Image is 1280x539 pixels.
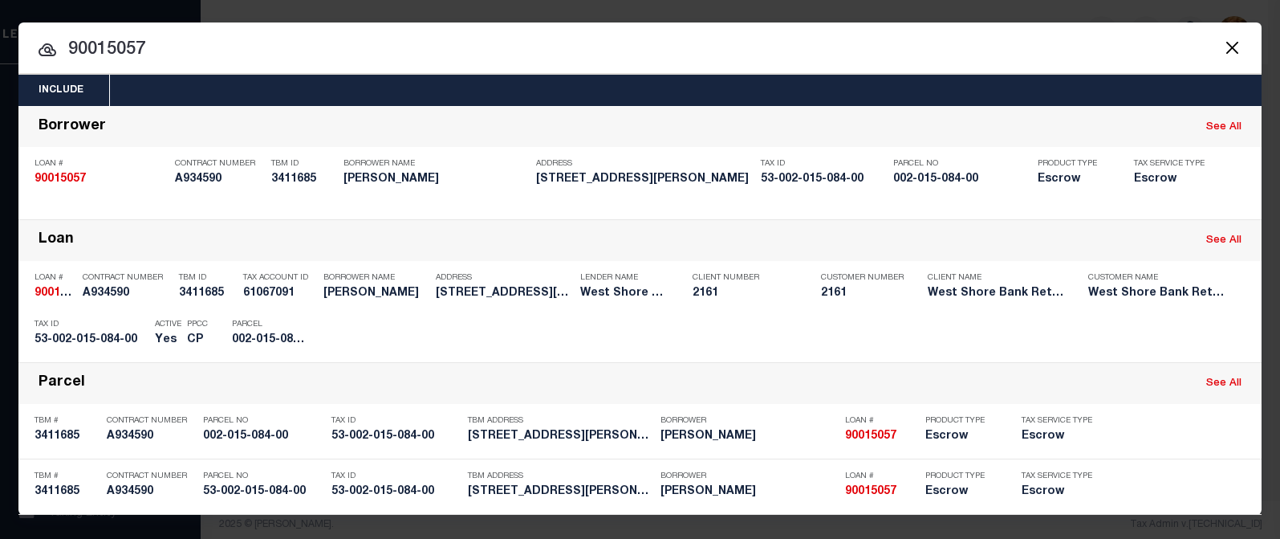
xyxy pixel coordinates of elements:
p: Tax Account ID [243,273,315,283]
p: Loan # [845,472,917,481]
div: Borrower [39,118,106,137]
p: Loan # [845,416,917,426]
strong: 90015057 [845,486,896,497]
p: TBM # [35,472,99,481]
p: TBM Address [468,472,652,481]
h5: Yes [155,333,179,347]
div: Loan [39,231,74,250]
p: Borrower [660,472,837,481]
h5: 3411685 [35,485,99,499]
h5: 7288 WEVER RD FOUNTAIN MI 494109792 [468,430,652,443]
p: Loan # [35,159,167,169]
h5: 002-015-084-00 [203,430,323,443]
p: Tax ID [331,416,460,426]
h5: A934590 [175,173,263,186]
h5: A934590 [107,430,195,443]
p: Borrower Name [343,159,528,169]
h5: 002-015-084-00 [232,333,304,347]
p: Contract Number [107,472,195,481]
h5: A934590 [83,287,171,300]
a: See All [1206,235,1241,246]
strong: 90015057 [35,288,86,299]
h5: 2161 [693,287,797,300]
p: Product Type [925,472,998,481]
h5: 002-015-084-00 [893,173,1030,186]
p: TBM Address [468,416,652,426]
h5: Escrow [1038,173,1110,186]
p: Lender Name [580,273,668,283]
p: Product Type [925,416,998,426]
h5: West Shore Bank Retail [1088,287,1225,300]
h5: 90015057 [845,485,917,499]
p: Address [536,159,753,169]
p: Tax Service Type [1134,159,1214,169]
p: Customer Number [821,273,904,283]
strong: 90015057 [35,174,86,185]
h5: 53-002-015-084-00 [35,333,147,347]
h5: West Shore Bank Retail [928,287,1064,300]
h5: CP [187,333,208,347]
h5: West Shore Bank Retail [580,287,668,300]
h5: 90015057 [845,430,917,443]
p: PPCC [187,320,208,329]
p: TBM # [35,416,99,426]
a: See All [1206,122,1241,133]
button: Include [18,75,104,106]
p: TBM ID [179,273,235,283]
h5: Escrow [1134,173,1214,186]
p: TBM ID [271,159,335,169]
p: Parcel No [893,159,1030,169]
h5: 90015057 [35,287,75,300]
h5: Escrow [1022,485,1094,499]
p: Tax ID [761,159,885,169]
h5: 61067091 [243,287,315,300]
h5: 7288 WEVER RD FOUNTAIN MI 494109792 [436,287,572,300]
p: Contract Number [83,273,171,283]
h5: 53-002-015-084-00 [203,485,323,499]
p: Borrower Name [323,273,428,283]
p: Tax ID [331,472,460,481]
p: Contract Number [175,159,263,169]
p: Address [436,273,572,283]
h5: CHARLES DAVIS [323,287,428,300]
h5: 53-002-015-084-00 [761,173,885,186]
p: Active [155,320,181,329]
p: Client Number [693,273,797,283]
h5: CHARLES L DAVIS [660,430,837,443]
input: Start typing... [18,36,1262,64]
p: Tax ID [35,320,147,329]
h5: CHARLES L DAVIS [660,485,837,499]
h5: 3411685 [179,287,235,300]
a: See All [1206,378,1241,389]
div: Parcel [39,374,85,393]
h5: Escrow [925,485,998,499]
p: Parcel [232,320,304,329]
h5: A934590 [107,485,195,499]
h5: 53-002-015-084-00 [331,485,460,499]
strong: 90015057 [845,431,896,442]
h5: CHARLES L DAVIS [343,173,528,186]
h5: Escrow [925,430,998,443]
button: Close [1221,37,1242,58]
p: Parcel No [203,472,323,481]
h5: 3411685 [271,173,335,186]
h5: Escrow [1022,430,1094,443]
h5: 7288 WEVER RD FOUNTAIN MI 494109792 [536,173,753,186]
p: Product Type [1038,159,1110,169]
p: Parcel No [203,416,323,426]
p: Client Name [928,273,1064,283]
h5: 53-002-015-084-00 [331,430,460,443]
h5: 3411685 [35,430,99,443]
h5: 90015057 [35,173,167,186]
h5: 2161 [821,287,901,300]
p: Tax Service Type [1022,472,1094,481]
p: Customer Name [1088,273,1225,283]
p: Contract Number [107,416,195,426]
h5: 7288 WEVER RD FOUNTAIN MI 494109792 [468,485,652,499]
p: Tax Service Type [1022,416,1094,426]
p: Borrower [660,416,837,426]
p: Loan # [35,273,75,283]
